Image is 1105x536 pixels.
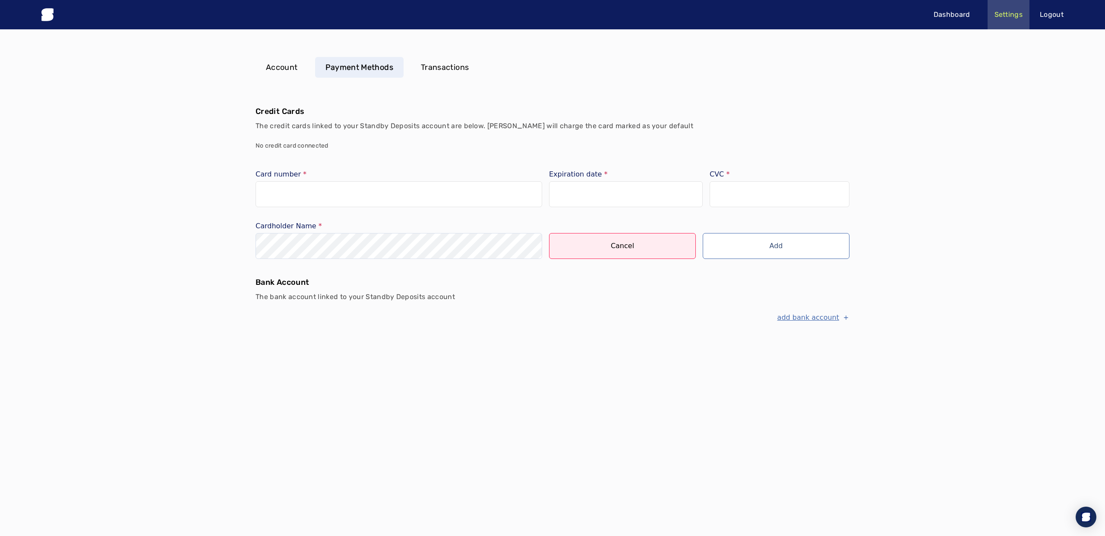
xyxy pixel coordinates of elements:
button: Cancel [549,233,696,259]
p: Account [266,61,298,73]
p: Credit Cards [256,105,849,117]
a: Account [256,57,308,78]
iframe: Secure card number input frame [265,190,533,198]
iframe: Secure CVC input frame [719,190,840,198]
p: Transactions [421,61,469,73]
p: Logout [1040,9,1064,20]
label: CVC [710,171,849,178]
label: Cardholder Name [256,223,542,230]
div: Open Intercom Messenger [1076,507,1096,527]
p: The credit cards linked to your Standby Deposits account are below. [PERSON_NAME] will charge the... [256,121,849,131]
p: Dashboard [934,9,970,20]
iframe: Secure expiration date input frame [558,190,694,198]
p: Payment Methods [325,61,393,73]
p: Settings [994,9,1023,20]
p: No credit card connected [256,142,849,150]
p: Bank Account [256,276,849,288]
a: Transactions [410,57,479,78]
button: add bank account [777,312,849,323]
button: Add [703,233,849,259]
label: Card number [256,171,542,178]
a: Payment Methods [315,57,404,78]
label: Expiration date [549,171,703,178]
p: The bank account linked to your Standby Deposits account [256,292,849,302]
